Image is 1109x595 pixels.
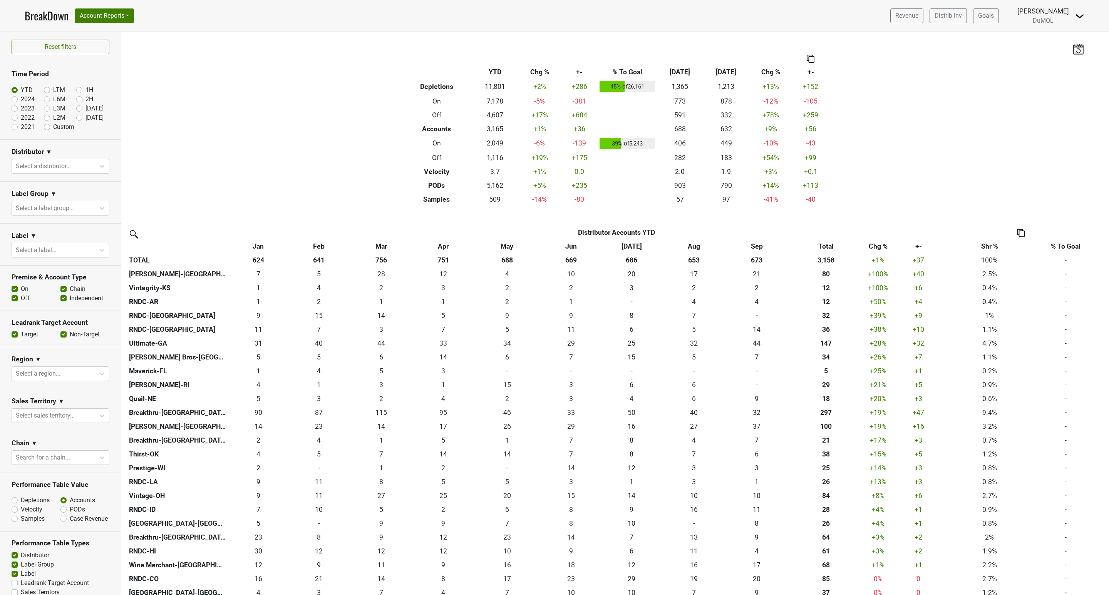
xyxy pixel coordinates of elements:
[657,108,703,122] td: 591
[415,311,472,321] div: 5
[913,256,924,264] span: +37
[349,309,413,323] td: 14
[664,324,724,334] div: 5
[351,283,411,293] div: 2
[474,295,541,309] td: 2
[402,94,472,108] th: On
[792,122,829,136] td: +56
[894,297,943,307] div: +4
[349,239,413,253] th: Mar: activate to sort column ascending
[413,295,474,309] td: 1
[662,295,726,309] td: 4
[1075,12,1084,21] img: Dropdown Menu
[894,283,943,293] div: +6
[662,281,726,295] td: 2
[228,239,289,253] th: Jan: activate to sort column ascending
[945,239,1034,253] th: Shr %: activate to sort column ascending
[402,192,472,206] th: Samples
[228,309,289,323] td: 9
[127,281,228,295] th: Vintegrity-KS
[864,295,892,309] td: +50 %
[290,324,347,334] div: 7
[749,94,792,108] td: -12 %
[601,323,662,336] td: 6
[603,269,660,279] div: 20
[85,104,104,113] label: [DATE]
[415,297,472,307] div: 1
[127,239,228,253] th: &nbsp;: activate to sort column ascending
[476,324,539,334] div: 5
[415,324,472,334] div: 7
[349,323,413,336] td: 3
[53,113,65,122] label: L2M
[787,267,864,281] th: 80
[1017,229,1025,237] img: Copy to clipboard
[657,79,703,94] td: 1,365
[864,309,892,323] td: +39 %
[945,323,1034,336] td: 1.1%
[601,253,662,267] th: 686
[749,122,792,136] td: +9 %
[541,323,601,336] td: 11
[945,253,1034,267] td: 100%
[1034,295,1097,309] td: -
[402,122,472,136] th: Accounts
[476,283,539,293] div: 2
[349,253,413,267] th: 756
[894,324,943,334] div: +10
[349,295,413,309] td: 1
[561,136,598,151] td: -139
[289,239,350,253] th: Feb: activate to sort column ascending
[518,192,561,206] td: -14 %
[472,136,518,151] td: 2,049
[351,269,411,279] div: 28
[561,165,598,179] td: 0.0
[657,179,703,192] td: 903
[85,113,104,122] label: [DATE]
[70,330,100,339] label: Non-Target
[664,297,724,307] div: 4
[518,122,561,136] td: +1 %
[290,283,347,293] div: 4
[601,239,662,253] th: Jul: activate to sort column ascending
[518,65,561,79] th: Chg %
[415,283,472,293] div: 3
[289,295,350,309] td: 2
[601,295,662,309] td: 0
[561,79,598,94] td: +286
[21,551,49,560] label: Distributor
[749,192,792,206] td: -41 %
[349,281,413,295] td: 2
[290,269,347,279] div: 5
[945,295,1034,309] td: 0.4%
[12,190,49,198] h3: Label Group
[53,95,65,104] label: L6M
[70,514,108,523] label: Case Revenue
[945,281,1034,295] td: 0.4%
[12,439,29,447] h3: Chain
[543,269,600,279] div: 10
[12,232,28,240] h3: Label
[1034,267,1097,281] td: -
[21,104,35,113] label: 2023
[792,179,829,192] td: +113
[472,108,518,122] td: 4,607
[127,323,228,336] th: RNDC-[GEOGRAPHIC_DATA]
[230,269,287,279] div: 7
[662,239,726,253] th: Aug: activate to sort column ascending
[12,70,109,78] h3: Time Period
[518,136,561,151] td: -6 %
[413,309,474,323] td: 5
[726,239,787,253] th: Sep: activate to sort column ascending
[476,311,539,321] div: 9
[290,297,347,307] div: 2
[662,309,726,323] td: 7
[53,104,65,113] label: L3M
[792,108,829,122] td: +259
[35,355,41,364] span: ▼
[518,108,561,122] td: +17 %
[787,295,864,309] th: 12
[728,297,786,307] div: 4
[476,269,539,279] div: 4
[21,122,35,132] label: 2021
